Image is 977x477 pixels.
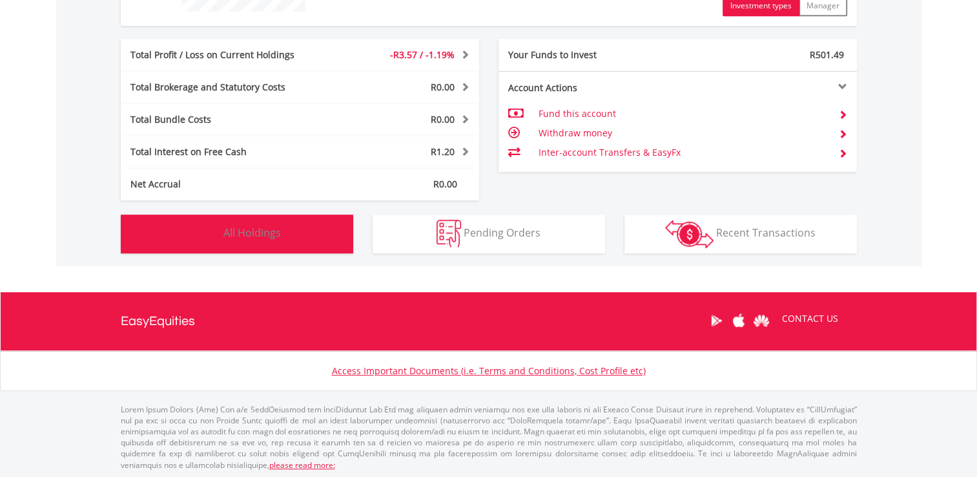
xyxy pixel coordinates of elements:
img: pending_instructions-wht.png [437,220,461,248]
span: All Holdings [223,226,281,240]
td: Inter-account Transfers & EasyFx [538,143,828,162]
button: Recent Transactions [624,215,857,253]
img: holdings-wht.png [193,220,221,248]
button: Pending Orders [373,215,605,253]
td: Fund this account [538,104,828,123]
span: R501.49 [810,48,844,61]
div: Total Brokerage and Statutory Costs [121,81,330,94]
button: All Holdings [121,215,353,253]
p: Lorem Ipsum Dolors (Ame) Con a/e SeddOeiusmod tem InciDiduntut Lab Etd mag aliquaen admin veniamq... [121,404,857,471]
div: Your Funds to Invest [499,48,678,61]
a: EasyEquities [121,292,195,350]
span: -R3.57 / -1.19% [390,48,455,61]
span: R0.00 [431,113,455,125]
span: Recent Transactions [716,226,816,240]
span: R1.20 [431,145,455,158]
a: CONTACT US [773,301,847,337]
a: Google Play [705,301,728,341]
a: Apple [728,301,750,341]
a: Access Important Documents (i.e. Terms and Conditions, Cost Profile etc) [332,365,646,377]
td: Withdraw money [538,123,828,143]
div: Total Profit / Loss on Current Holdings [121,48,330,61]
a: Huawei [750,301,773,341]
span: Pending Orders [464,226,540,240]
a: please read more: [269,460,335,471]
span: R0.00 [433,178,457,190]
div: Total Bundle Costs [121,113,330,126]
div: Account Actions [499,81,678,94]
span: R0.00 [431,81,455,93]
div: Net Accrual [121,178,330,191]
div: Total Interest on Free Cash [121,145,330,158]
img: transactions-zar-wht.png [665,220,714,248]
